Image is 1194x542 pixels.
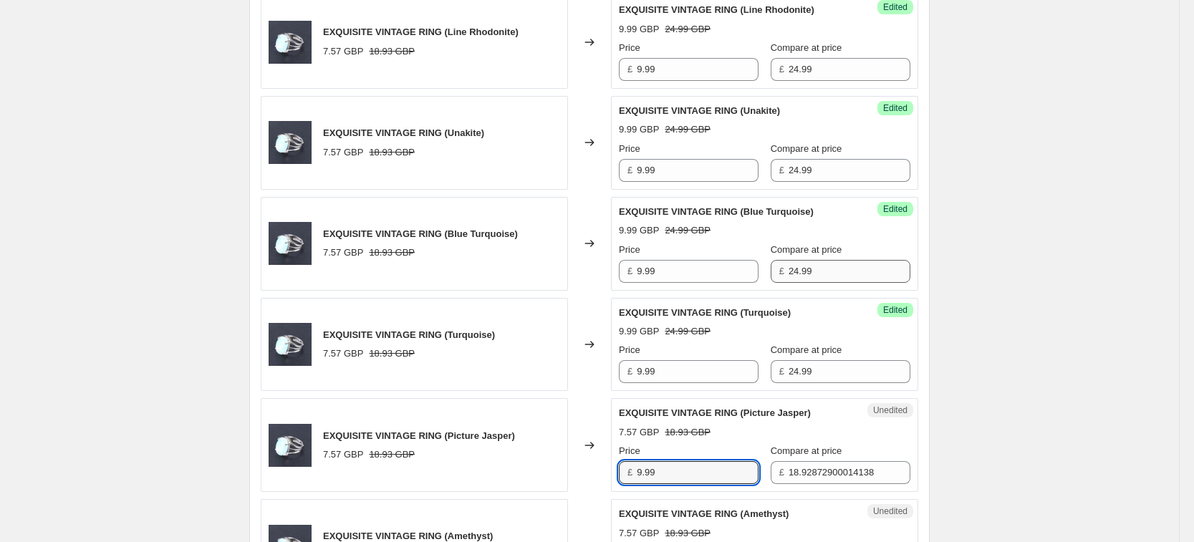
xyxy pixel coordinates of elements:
span: EXQUISITE VINTAGE RING (Amethyst) [323,531,493,541]
div: 7.57 GBP [323,347,363,361]
strike: 24.99 GBP [665,223,711,238]
span: £ [627,165,632,175]
span: £ [627,266,632,276]
span: £ [627,467,632,478]
div: 7.57 GBP [323,44,363,59]
span: Unedited [873,405,907,416]
span: Price [619,344,640,355]
div: 7.57 GBP [323,145,363,160]
span: £ [779,266,784,276]
strike: 18.93 GBP [665,425,711,440]
div: 9.99 GBP [619,122,659,137]
div: 9.99 GBP [619,223,659,238]
strike: 18.93 GBP [369,145,415,160]
span: Compare at price [771,244,842,255]
span: £ [779,64,784,74]
strike: 18.93 GBP [665,526,711,541]
span: £ [779,165,784,175]
strike: 18.93 GBP [369,246,415,260]
span: EXQUISITE VINTAGE RING (Unakite) [323,127,484,138]
span: Compare at price [771,42,842,53]
div: 7.57 GBP [323,246,363,260]
strike: 24.99 GBP [665,324,711,339]
span: £ [627,64,632,74]
span: £ [779,467,784,478]
span: Edited [883,304,907,316]
img: 3_efaf9b1d-010f-4fab-8f77-c903339428b9_80x.png [269,323,312,366]
span: Edited [883,1,907,13]
div: 7.57 GBP [619,425,659,440]
img: 3_efaf9b1d-010f-4fab-8f77-c903339428b9_80x.png [269,424,312,467]
span: Compare at price [771,445,842,456]
span: £ [627,366,632,377]
span: £ [779,366,784,377]
strike: 24.99 GBP [665,22,711,37]
span: Price [619,445,640,456]
span: EXQUISITE VINTAGE RING (Turquoise) [323,329,495,340]
div: 7.57 GBP [619,526,659,541]
strike: 18.93 GBP [369,44,415,59]
div: 9.99 GBP [619,22,659,37]
span: Unedited [873,505,907,517]
strike: 18.93 GBP [369,447,415,462]
span: Edited [883,102,907,114]
span: Price [619,42,640,53]
span: EXQUISITE VINTAGE RING (Unakite) [619,105,780,116]
span: EXQUISITE VINTAGE RING (Blue Turquoise) [619,206,814,217]
span: Compare at price [771,344,842,355]
span: EXQUISITE VINTAGE RING (Blue Turquoise) [323,228,518,239]
span: Edited [883,203,907,215]
span: EXQUISITE VINTAGE RING (Picture Jasper) [323,430,515,441]
div: 9.99 GBP [619,324,659,339]
img: 3_efaf9b1d-010f-4fab-8f77-c903339428b9_80x.png [269,121,312,164]
span: EXQUISITE VINTAGE RING (Picture Jasper) [619,407,811,418]
span: Price [619,244,640,255]
span: EXQUISITE VINTAGE RING (Turquoise) [619,307,791,318]
span: Compare at price [771,143,842,154]
img: 3_efaf9b1d-010f-4fab-8f77-c903339428b9_80x.png [269,21,312,64]
span: Price [619,143,640,154]
strike: 18.93 GBP [369,347,415,361]
span: EXQUISITE VINTAGE RING (Line Rhodonite) [619,4,814,15]
img: 3_efaf9b1d-010f-4fab-8f77-c903339428b9_80x.png [269,222,312,265]
span: EXQUISITE VINTAGE RING (Line Rhodonite) [323,26,519,37]
div: 7.57 GBP [323,447,363,462]
span: EXQUISITE VINTAGE RING (Amethyst) [619,508,789,519]
strike: 24.99 GBP [665,122,711,137]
